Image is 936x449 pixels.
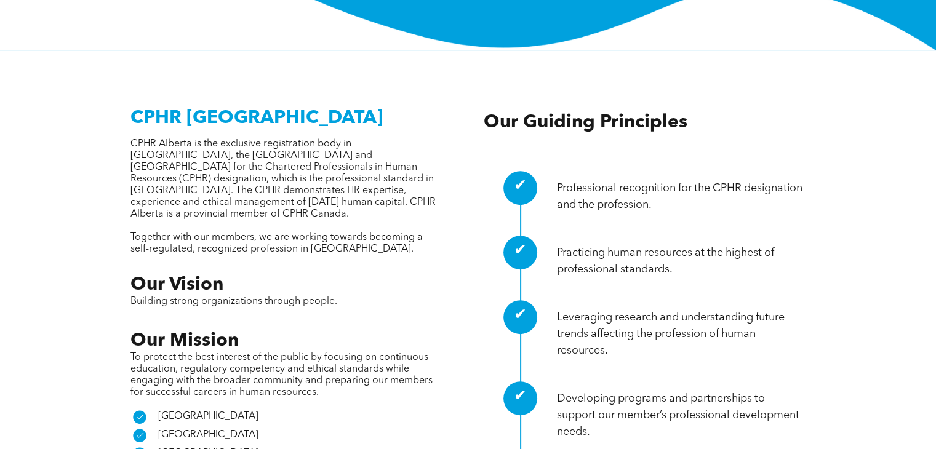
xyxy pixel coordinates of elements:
[130,276,223,294] span: Our Vision
[503,381,537,415] div: ✔
[130,352,433,397] span: To protect the best interest of the public by focusing on continuous education, regulatory compet...
[158,411,258,421] span: [GEOGRAPHIC_DATA]
[503,236,537,269] div: ✔
[503,300,537,334] div: ✔
[130,109,383,127] span: CPHR [GEOGRAPHIC_DATA]
[557,391,806,440] p: Developing programs and partnerships to support our member’s professional development needs.
[557,180,806,213] p: Professional recognition for the CPHR designation and the profession.
[130,232,423,254] span: Together with our members, we are working towards becoming a self-regulated, recognized professio...
[130,332,239,350] span: Our Mission
[503,171,537,205] div: ✔
[130,296,337,306] span: Building strong organizations through people.
[130,139,436,219] span: CPHR Alberta is the exclusive registration body in [GEOGRAPHIC_DATA], the [GEOGRAPHIC_DATA] and [...
[557,309,806,359] p: Leveraging research and understanding future trends affecting the profession of human resources.
[484,113,687,132] span: Our Guiding Principles
[557,245,806,278] p: Practicing human resources at the highest of professional standards.
[158,430,258,440] span: [GEOGRAPHIC_DATA]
